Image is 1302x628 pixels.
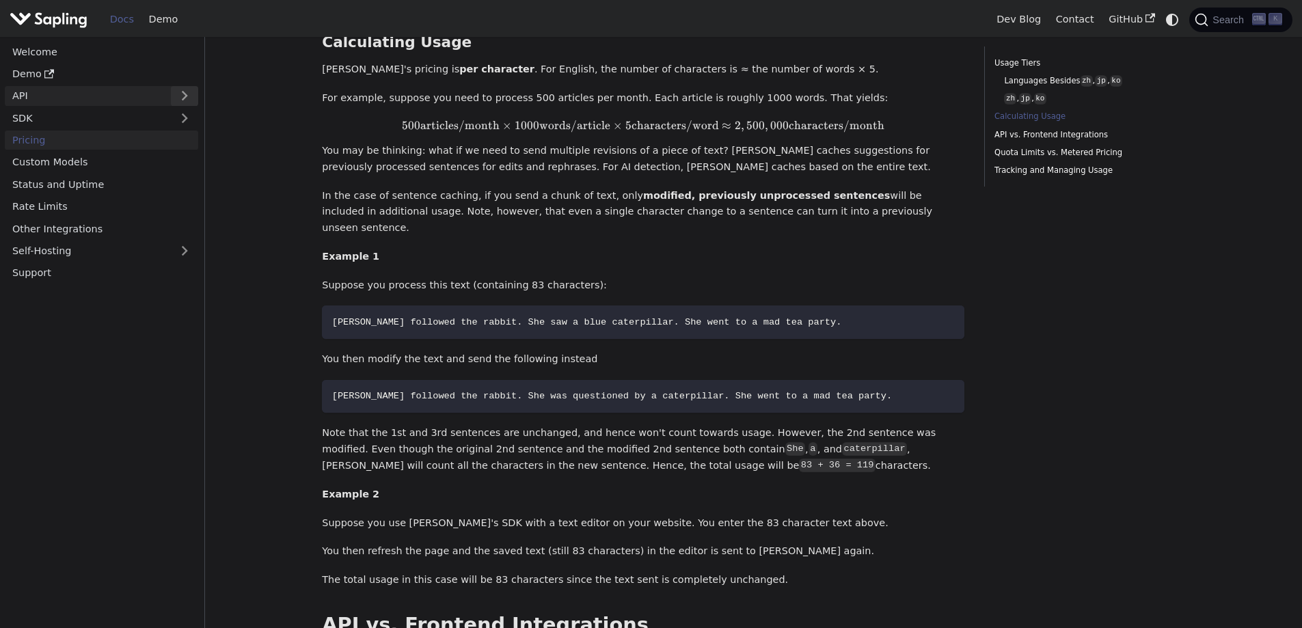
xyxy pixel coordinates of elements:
[643,190,890,201] strong: modified, previously unprocessed sentences
[1110,75,1122,87] code: ko
[5,263,198,283] a: Support
[322,489,379,500] strong: Example 2
[632,118,719,133] span: characters/word
[5,42,198,62] a: Welcome
[5,152,198,172] a: Custom Models
[1081,75,1093,87] code: zh
[741,118,744,133] span: ,
[502,118,512,133] span: ×
[1208,14,1252,25] span: Search
[735,118,741,133] span: 2
[322,251,379,262] strong: Example 1
[722,118,731,133] span: ≈
[785,442,805,456] code: She
[322,62,964,78] p: [PERSON_NAME]'s pricing is . For English, the number of characters is ≈ the number of words × 5.
[5,108,171,128] a: SDK
[5,131,198,150] a: Pricing
[1269,13,1282,25] kbd: K
[539,118,610,133] span: words/article
[10,10,92,29] a: Sapling.ai
[322,188,964,236] p: In the case of sentence caching, if you send a chunk of text, only will be included in additional...
[5,219,198,238] a: Other Integrations
[171,86,198,106] button: Expand sidebar category 'API'
[994,164,1180,177] a: Tracking and Managing Usage
[322,351,964,368] p: You then modify the text and send the following instead
[10,10,87,29] img: Sapling.ai
[994,146,1180,159] a: Quota Limits vs. Metered Pricing
[322,90,964,107] p: For example, suppose you need to process 500 articles per month. Each article is roughly 1000 wor...
[103,9,141,30] a: Docs
[1048,9,1102,30] a: Contact
[1019,93,1031,105] code: jp
[994,110,1180,123] a: Calculating Usage
[5,197,198,217] a: Rate Limits
[770,118,789,133] span: 000
[994,57,1180,70] a: Usage Tiers
[1004,92,1175,105] a: zh,jp,ko
[1163,10,1182,29] button: Switch between dark and light mode (currently system mode)
[322,572,964,588] p: The total usage in this case will be 83 characters since the text sent is completely unchanged.
[5,241,198,261] a: Self-Hosting
[613,118,623,133] span: ×
[5,174,198,194] a: Status and Uptime
[1095,75,1107,87] code: jp
[322,425,964,474] p: Note that the 1st and 3rd sentences are unchanged, and hence won't count towards usage. However, ...
[322,33,964,52] h2: Calculating Usage
[332,391,893,401] span: [PERSON_NAME] followed the rabbit. She was questioned by a caterpillar. She went to a mad tea party.
[1101,9,1162,30] a: GitHub
[141,9,185,30] a: Demo
[515,118,539,133] span: 1000
[420,118,500,133] span: articles/month
[765,118,768,133] span: ,
[1189,8,1292,32] button: Search (Ctrl+K)
[5,64,198,84] a: Demo
[322,543,964,560] p: You then refresh the page and the saved text (still 83 characters) in the editor is sent to [PERS...
[322,515,964,532] p: Suppose you use [PERSON_NAME]'s SDK with a text editor on your website. You enter the 83 characte...
[989,9,1048,30] a: Dev Blog
[459,64,534,74] strong: per character
[1004,93,1016,105] code: zh
[5,86,171,106] a: API
[789,118,884,133] span: characters/month
[799,459,875,472] code: 83 + 36 = 119
[1004,74,1175,87] a: Languages Besideszh,jp,ko
[171,108,198,128] button: Expand sidebar category 'SDK'
[994,128,1180,141] a: API vs. Frontend Integrations
[332,317,842,327] span: [PERSON_NAME] followed the rabbit. She saw a blue caterpillar. She went to a mad tea party.
[625,118,632,133] span: 5
[322,143,964,176] p: You may be thinking: what if we need to send multiple revisions of a piece of text? [PERSON_NAME]...
[842,442,907,456] code: caterpillar
[809,442,817,456] code: a
[402,118,420,133] span: 500
[746,118,765,133] span: 500
[322,277,964,294] p: Suppose you process this text (containing 83 characters):
[1034,93,1046,105] code: ko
